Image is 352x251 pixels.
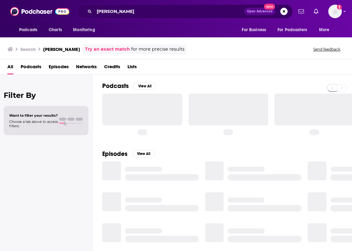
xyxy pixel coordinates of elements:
[328,5,342,18] span: Logged in as LBPublicity2
[311,6,321,17] a: Show notifications dropdown
[328,5,342,18] button: Show profile menu
[247,10,273,13] span: Open Advanced
[21,62,41,74] a: Podcasts
[15,24,45,36] button: open menu
[319,26,330,34] span: More
[296,6,306,17] a: Show notifications dropdown
[311,47,342,52] button: Send feedback
[69,24,103,36] button: open menu
[264,4,275,10] span: New
[244,8,275,15] button: Open AdvancedNew
[102,82,129,90] h2: Podcasts
[104,62,120,74] a: Credits
[237,24,274,36] button: open menu
[10,6,69,17] img: Podchaser - Follow, Share and Rate Podcasts
[4,91,88,100] h2: Filter By
[9,113,58,118] span: Want to filter your results?
[273,24,316,36] button: open menu
[134,82,156,90] button: View All
[127,62,137,74] a: Lists
[102,150,127,158] h2: Episodes
[277,26,307,34] span: For Podcasters
[77,4,293,19] div: Search podcasts, credits, & more...
[73,26,95,34] span: Monitoring
[76,62,97,74] a: Networks
[102,150,155,158] a: EpisodesView All
[45,24,66,36] a: Charts
[7,62,13,74] a: All
[315,24,337,36] button: open menu
[9,119,58,128] span: Choose a tab above to access filters.
[85,46,130,53] a: Try an exact match
[19,26,37,34] span: Podcasts
[20,46,36,52] h3: Search
[242,26,266,34] span: For Business
[102,82,156,90] a: PodcastsView All
[49,26,62,34] span: Charts
[337,5,342,10] svg: Add a profile image
[43,46,80,52] h3: [PERSON_NAME]
[328,5,342,18] img: User Profile
[49,62,69,74] a: Episodes
[132,150,155,157] button: View All
[131,46,184,53] span: for more precise results
[94,6,244,16] input: Search podcasts, credits, & more...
